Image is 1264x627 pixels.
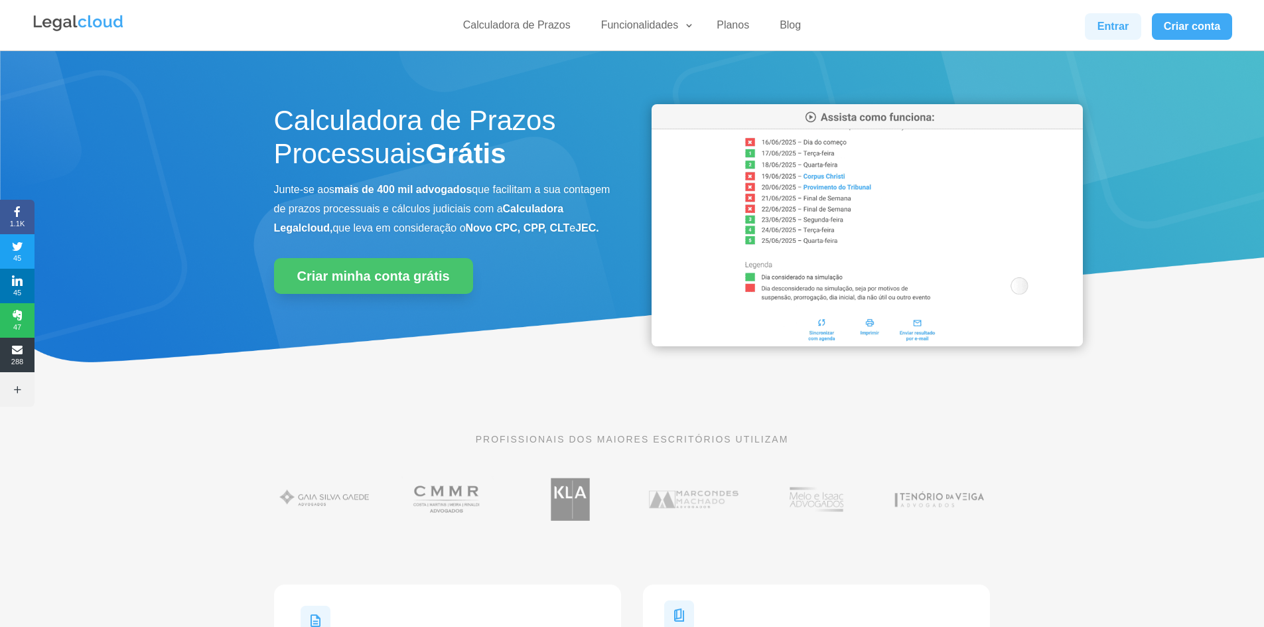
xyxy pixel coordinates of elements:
[1152,13,1233,40] a: Criar conta
[274,432,991,447] p: PROFISSIONAIS DOS MAIORES ESCRITÓRIOS UTILIZAM
[334,184,472,195] b: mais de 400 mil advogados
[32,13,125,33] img: Legalcloud Logo
[1085,13,1141,40] a: Entrar
[575,222,599,234] b: JEC.
[709,19,757,38] a: Planos
[274,203,564,234] b: Calculadora Legalcloud,
[888,471,990,527] img: Tenório da Veiga Advogados
[397,471,498,527] img: Costa Martins Meira Rinaldi Advogados
[274,180,612,238] p: Junte-se aos que facilitam a sua contagem de prazos processuais e cálculos judiciais com a que le...
[766,471,867,527] img: Profissionais do escritório Melo e Isaac Advogados utilizam a Legalcloud
[466,222,570,234] b: Novo CPC, CPP, CLT
[652,337,1083,348] a: Calculadora de Prazos Processuais da Legalcloud
[643,471,744,527] img: Marcondes Machado Advogados utilizam a Legalcloud
[425,138,506,169] strong: Grátis
[652,104,1083,346] img: Calculadora de Prazos Processuais da Legalcloud
[455,19,579,38] a: Calculadora de Prazos
[32,24,125,35] a: Logo da Legalcloud
[593,19,695,38] a: Funcionalidades
[274,104,612,178] h1: Calculadora de Prazos Processuais
[274,258,473,294] a: Criar minha conta grátis
[772,19,809,38] a: Blog
[274,471,376,527] img: Gaia Silva Gaede Advogados Associados
[520,471,621,527] img: Koury Lopes Advogados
